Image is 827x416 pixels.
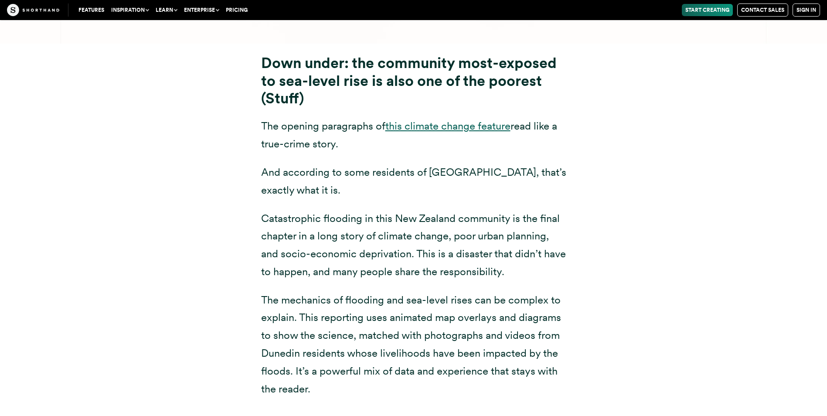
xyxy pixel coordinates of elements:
p: The opening paragraphs of read like a true-crime story. [261,117,566,153]
a: Start Creating [682,4,733,16]
strong: Down under: the community most-exposed to sea-level rise is also one of the poorest (Stuff) [261,54,557,107]
a: Sign in [793,3,820,17]
button: Enterprise [180,4,222,16]
p: And according to some residents of [GEOGRAPHIC_DATA], that’s exactly what it is. [261,164,566,199]
button: Learn [152,4,180,16]
img: The Craft [7,4,59,16]
p: Catastrophic flooding in this New Zealand community is the final chapter in a long story of clima... [261,210,566,281]
a: Features [75,4,108,16]
a: this climate change feature [385,119,510,132]
a: Contact Sales [737,3,788,17]
p: The mechanics of flooding and sea-level rises can be complex to explain. This reporting uses anim... [261,291,566,398]
button: Inspiration [108,4,152,16]
a: Pricing [222,4,251,16]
